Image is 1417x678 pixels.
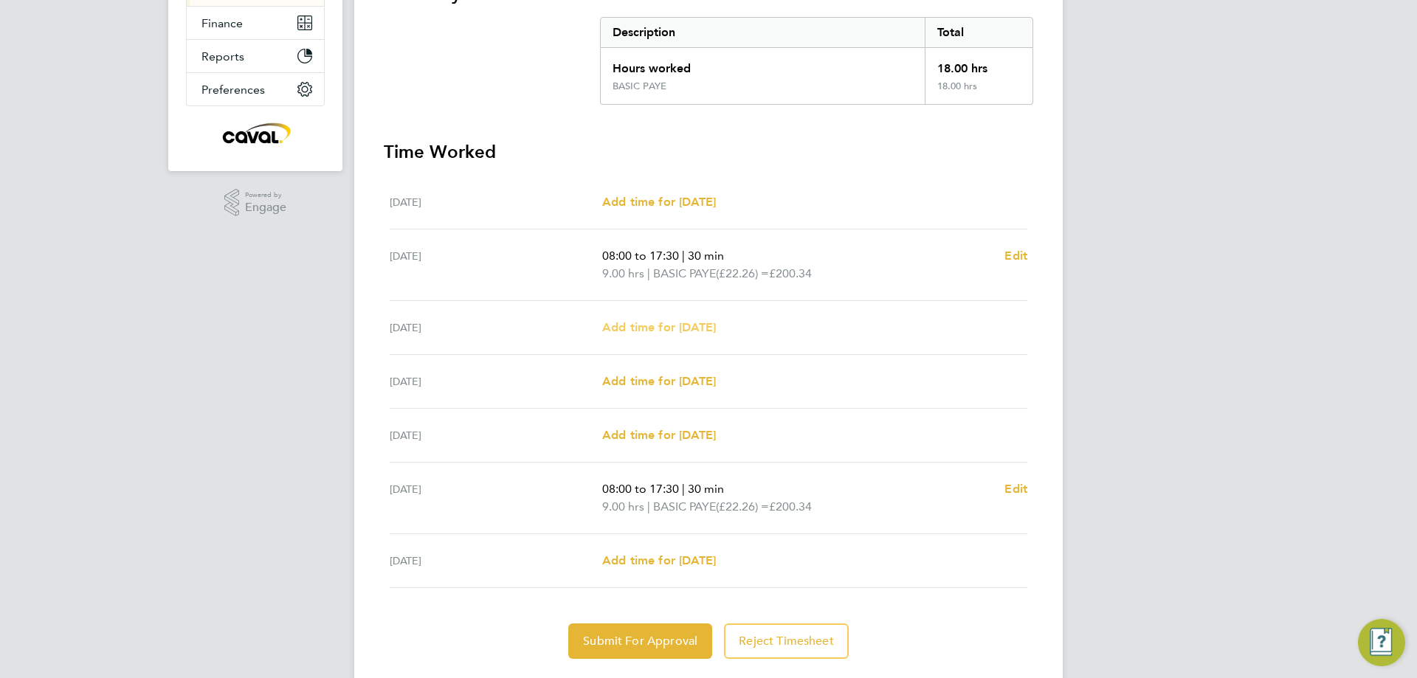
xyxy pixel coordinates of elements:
[601,18,925,47] div: Description
[688,482,724,496] span: 30 min
[682,482,685,496] span: |
[187,40,324,72] button: Reports
[390,426,602,444] div: [DATE]
[647,499,650,513] span: |
[739,634,834,648] span: Reject Timesheet
[390,552,602,570] div: [DATE]
[218,121,292,145] img: caval-logo-retina.png
[653,265,716,283] span: BASIC PAYE
[583,634,697,648] span: Submit For Approval
[390,373,602,390] div: [DATE]
[716,499,769,513] span: (£22.26) =
[925,18,1032,47] div: Total
[187,7,324,39] button: Finance
[602,319,716,336] a: Add time for [DATE]
[769,266,812,280] span: £200.34
[245,189,286,201] span: Powered by
[201,49,244,63] span: Reports
[186,121,325,145] a: Go to home page
[602,320,716,334] span: Add time for [DATE]
[201,83,265,97] span: Preferences
[602,195,716,209] span: Add time for [DATE]
[390,193,602,211] div: [DATE]
[925,80,1032,104] div: 18.00 hrs
[769,499,812,513] span: £200.34
[602,499,644,513] span: 9.00 hrs
[1004,249,1027,263] span: Edit
[613,80,666,92] div: BASIC PAYE
[602,553,716,567] span: Add time for [DATE]
[201,16,243,30] span: Finance
[724,623,849,659] button: Reject Timesheet
[688,249,724,263] span: 30 min
[1004,247,1027,265] a: Edit
[1004,480,1027,498] a: Edit
[602,426,716,444] a: Add time for [DATE]
[224,189,287,217] a: Powered byEngage
[390,247,602,283] div: [DATE]
[1358,619,1405,666] button: Engage Resource Center
[390,319,602,336] div: [DATE]
[601,48,925,80] div: Hours worked
[602,373,716,390] a: Add time for [DATE]
[602,428,716,442] span: Add time for [DATE]
[602,374,716,388] span: Add time for [DATE]
[602,249,679,263] span: 08:00 to 17:30
[390,480,602,516] div: [DATE]
[568,623,712,659] button: Submit For Approval
[602,266,644,280] span: 9.00 hrs
[602,552,716,570] a: Add time for [DATE]
[187,73,324,105] button: Preferences
[682,249,685,263] span: |
[716,266,769,280] span: (£22.26) =
[925,48,1032,80] div: 18.00 hrs
[653,498,716,516] span: BASIC PAYE
[602,482,679,496] span: 08:00 to 17:30
[602,193,716,211] a: Add time for [DATE]
[384,140,1033,164] h3: Time Worked
[1004,482,1027,496] span: Edit
[647,266,650,280] span: |
[600,17,1033,105] div: Summary
[245,201,286,214] span: Engage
